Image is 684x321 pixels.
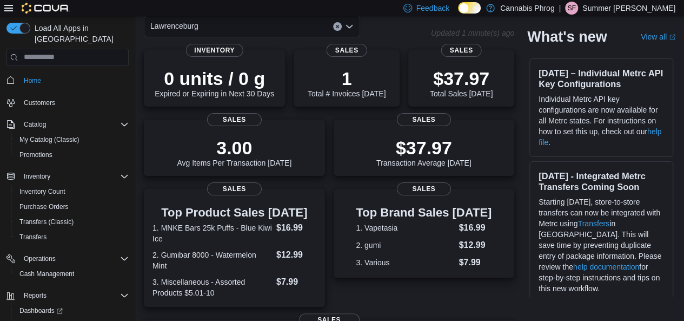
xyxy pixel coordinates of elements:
[19,135,79,144] span: My Catalog (Classic)
[24,99,55,107] span: Customers
[19,170,129,183] span: Inventory
[2,73,133,88] button: Home
[19,306,63,315] span: Dashboards
[397,113,451,126] span: Sales
[416,3,449,14] span: Feedback
[276,248,316,261] dd: $12.99
[430,68,493,89] p: $37.97
[582,2,675,15] p: Summer [PERSON_NAME]
[11,303,133,318] a: Dashboards
[333,22,342,31] button: Clear input
[24,76,41,85] span: Home
[185,44,243,57] span: Inventory
[19,270,74,278] span: Cash Management
[15,148,57,161] a: Promotions
[15,215,129,228] span: Transfers (Classic)
[345,22,354,31] button: Open list of options
[24,172,50,181] span: Inventory
[19,202,69,211] span: Purchase Orders
[177,137,291,167] div: Avg Items Per Transaction [DATE]
[11,214,133,230] button: Transfers (Classic)
[539,196,664,294] p: Starting [DATE], store-to-store transfers can now be integrated with Metrc using in [GEOGRAPHIC_D...
[459,256,492,269] dd: $7.99
[150,19,198,32] span: Lawrenceburg
[11,184,133,199] button: Inventory Count
[152,277,272,298] dt: 3. Miscellaneous - Assorted Products $5.01-10
[441,44,482,57] span: Sales
[376,137,472,167] div: Transaction Average [DATE]
[276,221,316,234] dd: $16.99
[155,68,274,89] p: 0 units / 0 g
[155,68,274,98] div: Expired or Expiring in Next 30 Days
[19,96,59,109] a: Customers
[527,28,607,45] h2: What's new
[431,29,514,37] p: Updated 1 minute(s) ago
[19,252,129,265] span: Operations
[19,252,60,265] button: Operations
[376,137,472,159] p: $37.97
[24,254,56,263] span: Operations
[539,171,664,192] h3: [DATE] - Integrated Metrc Transfers Coming Soon
[356,222,454,233] dt: 1. Vapetasia
[19,118,129,131] span: Catalog
[19,170,55,183] button: Inventory
[22,3,70,14] img: Cova
[15,185,129,198] span: Inventory Count
[565,2,578,15] div: Summer Frazier
[11,266,133,281] button: Cash Management
[19,187,65,196] span: Inventory Count
[2,95,133,110] button: Customers
[2,288,133,303] button: Reports
[577,219,609,228] a: Transfers
[458,2,481,14] input: Dark Mode
[356,240,454,251] dt: 2. gumi
[207,182,261,195] span: Sales
[15,200,129,213] span: Purchase Orders
[327,44,367,57] span: Sales
[15,304,67,317] a: Dashboards
[567,2,575,15] span: SF
[539,68,664,89] h3: [DATE] – Individual Metrc API Key Configurations
[11,199,133,214] button: Purchase Orders
[15,215,78,228] a: Transfers (Classic)
[19,74,45,87] a: Home
[11,147,133,162] button: Promotions
[573,263,639,271] a: help documentation
[2,117,133,132] button: Catalog
[152,222,272,244] dt: 1. MNKE Bars 25k Puffs - Blue Kiwi Ice
[15,267,129,280] span: Cash Management
[276,276,316,289] dd: $7.99
[177,137,291,159] p: 3.00
[11,230,133,245] button: Transfers
[15,267,78,280] a: Cash Management
[19,289,51,302] button: Reports
[19,233,47,241] span: Transfers
[15,148,129,161] span: Promotions
[430,68,493,98] div: Total Sales [DATE]
[24,291,47,300] span: Reports
[641,32,675,41] a: View allExternal link
[459,221,492,234] dd: $16.99
[152,206,316,219] h3: Top Product Sales [DATE]
[308,68,386,98] div: Total # Invoices [DATE]
[308,68,386,89] p: 1
[19,150,52,159] span: Promotions
[15,231,51,244] a: Transfers
[19,74,129,87] span: Home
[539,94,664,148] p: Individual Metrc API key configurations are now available for all Metrc states. For instructions ...
[500,2,554,15] p: Cannabis Phrog
[19,96,129,109] span: Customers
[15,133,129,146] span: My Catalog (Classic)
[30,23,129,44] span: Load All Apps in [GEOGRAPHIC_DATA]
[459,239,492,252] dd: $12.99
[2,251,133,266] button: Operations
[356,257,454,268] dt: 3. Various
[15,185,70,198] a: Inventory Count
[15,133,84,146] a: My Catalog (Classic)
[207,113,261,126] span: Sales
[15,304,129,317] span: Dashboards
[559,2,561,15] p: |
[15,231,129,244] span: Transfers
[2,169,133,184] button: Inventory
